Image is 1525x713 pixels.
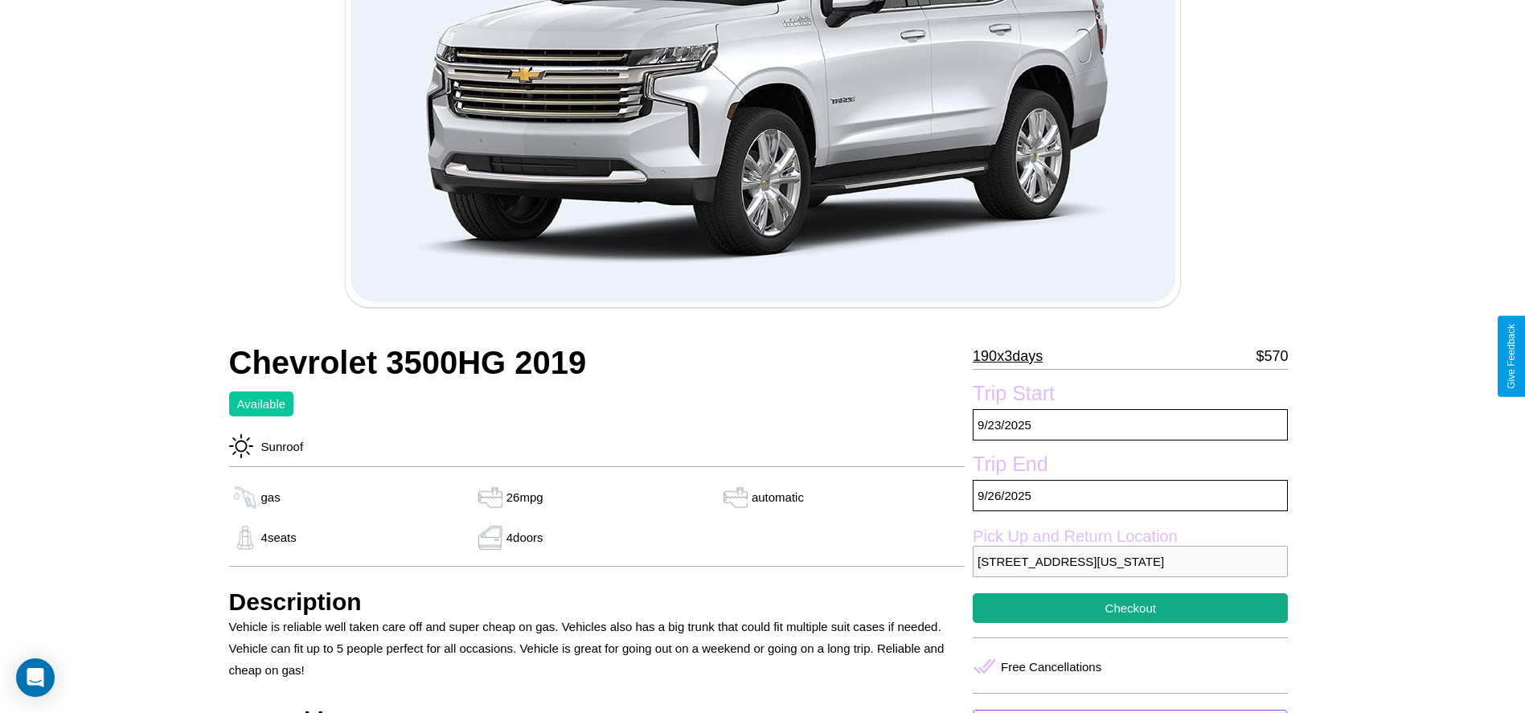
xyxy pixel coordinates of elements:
[973,343,1043,369] p: 190 x 3 days
[237,393,286,415] p: Available
[1506,324,1517,389] div: Give Feedback
[229,616,965,681] p: Vehicle is reliable well taken care off and super cheap on gas. Vehicles also has a big trunk tha...
[1256,343,1288,369] p: $ 570
[16,658,55,697] div: Open Intercom Messenger
[474,526,506,550] img: gas
[229,486,261,510] img: gas
[261,486,281,508] p: gas
[253,436,304,457] p: Sunroof
[229,526,261,550] img: gas
[973,382,1288,409] label: Trip Start
[1001,656,1101,678] p: Free Cancellations
[474,486,506,510] img: gas
[973,527,1288,546] label: Pick Up and Return Location
[261,527,297,548] p: 4 seats
[973,593,1288,623] button: Checkout
[973,480,1288,511] p: 9 / 26 / 2025
[506,527,543,548] p: 4 doors
[973,546,1288,577] p: [STREET_ADDRESS][US_STATE]
[506,486,543,508] p: 26 mpg
[973,409,1288,441] p: 9 / 23 / 2025
[973,453,1288,480] label: Trip End
[752,486,804,508] p: automatic
[229,345,965,381] h2: Chevrolet 3500HG 2019
[229,588,965,616] h3: Description
[719,486,752,510] img: gas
